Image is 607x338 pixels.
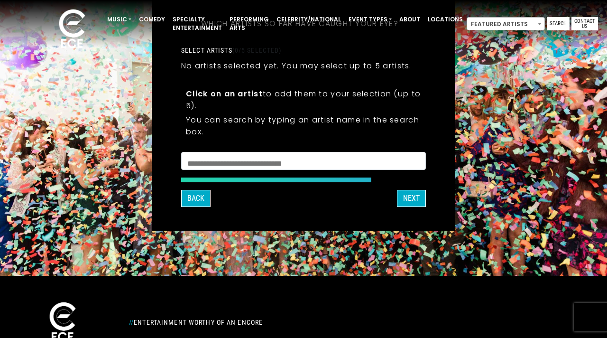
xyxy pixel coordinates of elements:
[186,88,421,112] p: to add them to your selection (up to 5).
[187,158,420,167] textarea: Search
[345,11,395,28] a: Event Types
[186,88,263,99] strong: Click on an artist
[181,60,412,72] p: No artists selected yet. You may select up to 5 artists.
[186,114,421,138] p: You can search by typing an artist name in the search box.
[547,17,570,30] a: Search
[397,190,426,207] button: Next
[48,7,96,53] img: ece_new_logo_whitev2-1.png
[467,18,544,31] span: Featured Artists
[103,11,135,28] a: Music
[181,190,211,207] button: Back
[135,11,169,28] a: Comedy
[467,17,545,30] span: Featured Artists
[226,11,273,36] a: Performing Arts
[571,17,598,30] a: Contact Us
[169,11,226,36] a: Specialty Entertainment
[273,11,345,28] a: Celebrity/National
[395,11,424,28] a: About
[424,11,467,28] a: Locations
[129,319,134,326] span: //
[123,315,394,330] div: Entertainment Worthy of an Encore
